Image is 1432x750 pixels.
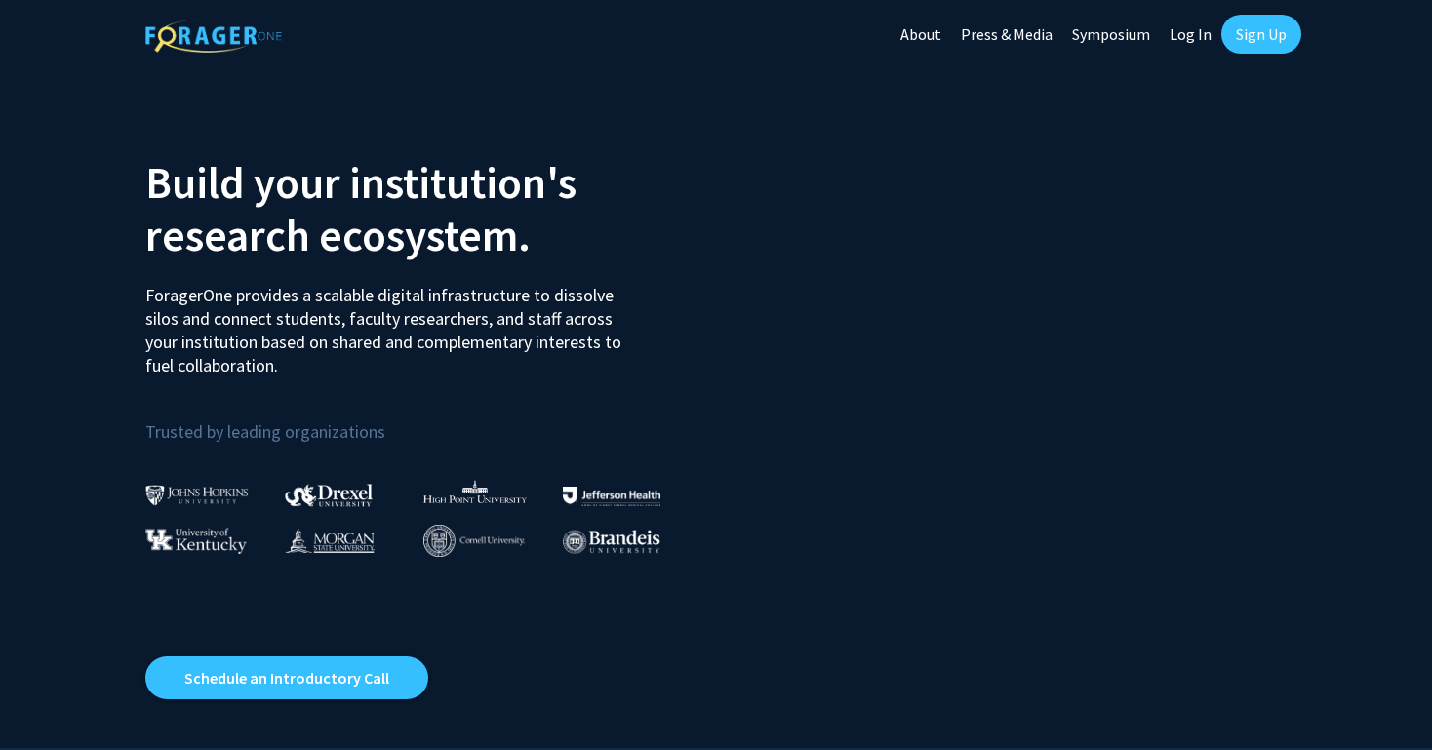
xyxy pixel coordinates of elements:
p: Trusted by leading organizations [145,393,701,447]
img: Brandeis University [563,530,660,554]
p: ForagerOne provides a scalable digital infrastructure to dissolve silos and connect students, fac... [145,269,635,377]
img: Drexel University [285,484,373,506]
a: Sign Up [1221,15,1301,54]
img: Johns Hopkins University [145,485,249,505]
img: ForagerOne Logo [145,19,282,53]
img: University of Kentucky [145,528,247,554]
img: Cornell University [423,525,525,557]
a: Opens in a new tab [145,656,428,699]
img: Morgan State University [285,528,375,553]
img: High Point University [423,480,527,503]
h2: Build your institution's research ecosystem. [145,156,701,261]
img: Thomas Jefferson University [563,487,660,505]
